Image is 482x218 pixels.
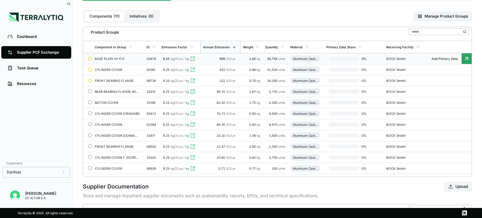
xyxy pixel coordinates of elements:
div: Component or Group [95,45,126,49]
span: kgCO e / kg [171,79,189,82]
span: 66.35 [217,123,226,126]
sub: 2 [232,135,233,138]
span: tCO e [226,90,235,93]
div: Supplier PCF Exchange [17,50,65,55]
span: kgCO e / kg [171,134,189,137]
div: Aluminum Casting (Machined) [293,101,318,104]
div: Aluminum Casting (Machined) [293,156,318,159]
span: tCO e [226,101,235,104]
span: 51,520 [267,68,278,72]
div: Aluminum Casting (Machined) [293,167,318,170]
span: kg [257,123,260,126]
span: 9.25 [163,145,169,148]
div: REAR BEARING FLANGE,WITH [PERSON_NAME] [95,90,140,93]
span: tCO e [226,123,235,126]
span: kg [257,79,260,82]
span: units [278,112,285,115]
span: 33,744 [267,57,278,61]
div: SC ALTUR S A. [25,196,56,200]
div: FRONT BEARING FLANGE [95,79,140,82]
span: 0 % [359,156,379,159]
sub: 2 [232,58,233,61]
span: kgCO e / kg [171,68,189,72]
span: 9.25 [163,68,169,72]
span: 0 % [359,134,379,137]
span: kgCO e / kg [171,112,189,115]
sub: 2 [179,124,180,127]
sub: 2 [232,157,233,160]
sub: 2 [179,146,180,149]
span: ( 0 ) [148,14,153,19]
div: Aluminum Casting (Machined) [293,145,318,148]
span: 5,735 [269,90,278,93]
div: Aluminum Casting (Machined) [293,79,318,82]
p: Store and manage important supplier documents such as sustainability reports, EPDs, and technical... [83,193,472,199]
span: tCO e [226,156,235,159]
span: ( 11 ) [114,14,120,19]
sub: 2 [179,135,180,138]
span: 0 % [359,57,379,61]
span: tCO e [226,68,235,72]
span: 8,970 [269,123,278,126]
span: 0.80 [249,123,257,126]
span: 22.47 [217,145,226,148]
div: Product Groups [86,27,119,35]
div: CYLINDER COVER [95,123,140,126]
span: kgCO e / kg [171,156,189,159]
span: 0 % [359,123,379,126]
span: 0.82 [249,156,257,159]
div: CYLINDER COVER F.(D)CR10+14 [95,156,140,159]
div: 33210 [147,90,157,93]
div: Aluminum Casting (Machined) [293,57,318,61]
div: Weight [243,45,253,49]
sub: 2 [179,157,180,160]
h2: Supplier Documentation [83,182,149,191]
div: CYLINDER COVER STANDARD [95,112,140,115]
span: kg [257,167,260,170]
span: 1.80 [249,145,257,148]
div: BASE PLATE H=17.0 [95,57,140,61]
span: kgCO e / kg [171,145,189,148]
div: BOCK GmbH [386,101,416,104]
button: Upload [444,182,472,191]
sub: 2 [232,113,233,116]
div: 03876 [147,57,157,61]
sub: 2 [232,168,233,171]
div: BOCK GmbH [386,68,416,72]
span: 9.25 [163,101,169,104]
span: 5,300 [269,101,278,104]
div: 50473 [147,112,157,115]
div: BOCK GmbH [386,134,416,137]
span: kgCO e / kg [171,90,189,93]
span: 9.25 [163,156,169,159]
span: 506 [219,57,226,61]
span: 9.25 [163,90,169,93]
div: Aluminum Casting (Machined) [293,134,318,137]
span: kgCO e / kg [171,101,189,104]
span: units [278,79,285,82]
sub: 2 [179,58,180,61]
div: BOCK GmbH [386,156,416,159]
span: units [278,57,285,61]
div: ID [147,45,150,49]
span: 1.62 [249,57,257,61]
span: 99.15 [217,90,226,93]
span: 0 % [359,68,379,72]
sub: 2 [232,102,233,105]
span: 1.87 [249,90,257,93]
div: 06939 [147,167,157,170]
div: CYLINDER COVER [DOMAIN_NAME], [DOMAIN_NAME] [95,134,140,137]
span: kgCO e / kg [171,123,189,126]
span: 1.70 [249,101,257,104]
span: 1,350 [269,145,278,148]
span: 0 % [359,101,379,104]
span: 100 [272,167,278,170]
div: Receiving Facility [386,45,414,49]
div: [PERSON_NAME] [25,191,56,196]
div: 33149 [147,101,157,104]
button: Open user button [8,188,23,203]
div: Quantity [265,45,278,49]
span: 0.70 [249,79,257,82]
div: CYLINDER COVER [95,167,140,170]
span: 3,400 [269,134,278,137]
